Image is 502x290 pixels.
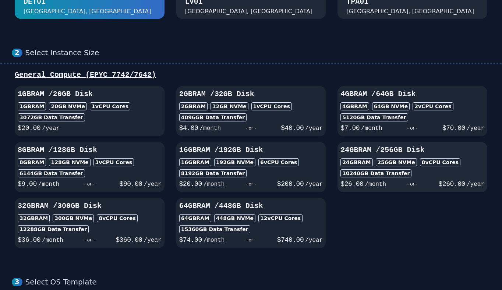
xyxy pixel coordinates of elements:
[18,225,89,233] div: 12288 GB Data Transfer
[420,158,460,166] div: 8 vCPU Cores
[18,214,50,222] div: 32GB RAM
[18,145,162,155] h3: 8GB RAM / 128 GB Disk
[225,179,277,189] div: - or -
[176,86,326,136] button: 2GBRAM /32GB Disk2GBRAM32GB NVMe1vCPU Cores4096GB Data Transfer$4.00/month- or -$40.00/year
[12,49,22,57] div: 2
[144,181,162,188] span: /year
[49,158,90,166] div: 128 GB NVMe
[438,180,465,188] span: $ 260.00
[214,158,255,166] div: 192 GB NVMe
[38,181,60,188] span: /month
[90,102,130,110] div: 1 vCPU Cores
[372,102,410,110] div: 64 GB NVMe
[225,235,277,245] div: - or -
[18,180,37,188] span: $ 9.00
[12,70,490,80] div: General Compute (EPYC 7742/7642)
[25,277,490,287] div: Select OS Template
[179,158,211,166] div: 16GB RAM
[116,236,142,244] span: $ 360.00
[18,201,162,211] h3: 32GB RAM / 300 GB Disk
[18,169,85,177] div: 6144 GB Data Transfer
[120,180,142,188] span: $ 90.00
[305,181,323,188] span: /year
[346,7,474,16] div: [GEOGRAPHIC_DATA], [GEOGRAPHIC_DATA]
[179,225,250,233] div: 15360 GB Data Transfer
[15,198,165,248] button: 32GBRAM /300GB Disk32GBRAM300GB NVMe8vCPU Cores12288GB Data Transfer$36.00/month- or -$360.00/year
[382,123,442,133] div: - or -
[251,102,292,110] div: 1 vCPU Cores
[277,236,304,244] span: $ 740.00
[277,180,304,188] span: $ 200.00
[365,181,386,188] span: /month
[176,142,326,192] button: 16GBRAM /192GB Disk16GBRAM192GB NVMe6vCPU Cores8192GB Data Transfer$20.00/month- or -$200.00/year
[42,125,60,132] span: /year
[18,102,46,110] div: 1GB RAM
[179,180,202,188] span: $ 20.00
[59,179,119,189] div: - or -
[199,125,221,132] span: /month
[179,124,198,132] span: $ 4.00
[53,214,94,222] div: 300 GB NVMe
[340,102,369,110] div: 4GB RAM
[179,113,247,121] div: 4096 GB Data Transfer
[179,236,202,244] span: $ 74.00
[340,145,484,155] h3: 24GB RAM / 256 GB Disk
[179,201,323,211] h3: 64GB RAM / 448 GB Disk
[340,124,360,132] span: $ 7.00
[18,124,40,132] span: $ 20.00
[305,125,323,132] span: /year
[361,125,382,132] span: /month
[185,7,313,16] div: [GEOGRAPHIC_DATA], [GEOGRAPHIC_DATA]
[340,169,411,177] div: 10240 GB Data Transfer
[337,142,487,192] button: 24GBRAM /256GB Disk24GBRAM256GB NVMe8vCPU Cores10240GB Data Transfer$26.00/month- or -$260.00/year
[376,158,417,166] div: 256 GB NVMe
[442,124,465,132] span: $ 70.00
[25,48,490,57] div: Select Instance Size
[305,237,323,244] span: /year
[24,7,151,16] div: [GEOGRAPHIC_DATA], [GEOGRAPHIC_DATA]
[386,179,438,189] div: - or -
[204,181,225,188] span: /month
[176,198,326,248] button: 64GBRAM /448GB Disk64GBRAM448GB NVMe12vCPU Cores15360GB Data Transfer$74.00/month- or -$740.00/year
[179,214,211,222] div: 64GB RAM
[340,89,484,99] h3: 4GB RAM / 64 GB Disk
[179,145,323,155] h3: 16GB RAM / 192 GB Disk
[340,180,363,188] span: $ 26.00
[49,102,87,110] div: 20 GB NVMe
[63,235,116,245] div: - or -
[15,142,165,192] button: 8GBRAM /128GB Disk8GBRAM128GB NVMe3vCPU Cores6144GB Data Transfer$9.00/month- or -$90.00/year
[337,86,487,136] button: 4GBRAM /64GB Disk4GBRAM64GB NVMe2vCPU Cores5120GB Data Transfer$7.00/month- or -$70.00/year
[179,169,247,177] div: 8192 GB Data Transfer
[144,237,162,244] span: /year
[340,158,372,166] div: 24GB RAM
[281,124,304,132] span: $ 40.00
[467,181,484,188] span: /year
[18,89,162,99] h3: 1GB RAM / 20 GB Disk
[467,125,484,132] span: /year
[204,237,225,244] span: /month
[211,102,248,110] div: 32 GB NVMe
[214,214,255,222] div: 448 GB NVMe
[221,123,281,133] div: - or -
[179,102,208,110] div: 2GB RAM
[258,158,299,166] div: 6 vCPU Cores
[258,214,303,222] div: 12 vCPU Cores
[97,214,137,222] div: 8 vCPU Cores
[413,102,453,110] div: 2 vCPU Cores
[340,113,408,121] div: 5120 GB Data Transfer
[15,86,165,136] button: 1GBRAM /20GB Disk1GBRAM20GB NVMe1vCPU Cores3072GB Data Transfer$20.00/year
[12,278,22,286] div: 3
[18,113,85,121] div: 3072 GB Data Transfer
[179,89,323,99] h3: 2GB RAM / 32 GB Disk
[93,158,134,166] div: 3 vCPU Cores
[18,158,46,166] div: 8GB RAM
[18,236,40,244] span: $ 36.00
[42,237,63,244] span: /month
